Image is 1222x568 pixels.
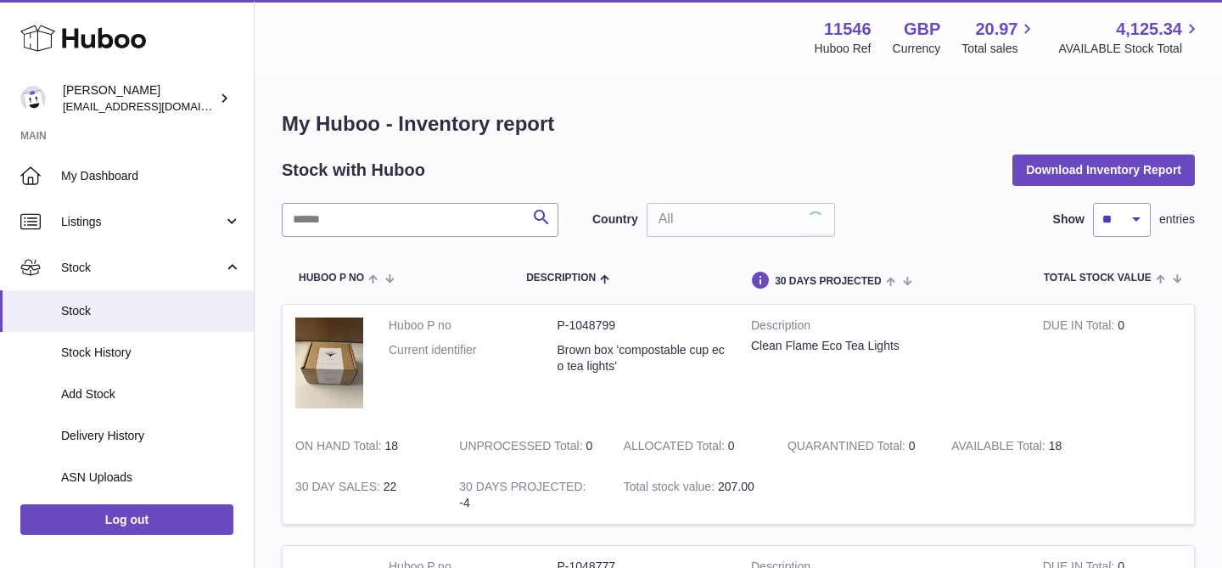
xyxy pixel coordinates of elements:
[295,318,363,408] img: product image
[61,303,241,319] span: Stock
[775,276,882,287] span: 30 DAYS PROJECTED
[283,466,446,524] td: 22
[61,260,223,276] span: Stock
[61,345,241,361] span: Stock History
[1159,211,1195,228] span: entries
[1053,211,1085,228] label: Show
[909,439,916,453] span: 0
[751,318,1017,338] strong: Description
[61,428,241,444] span: Delivery History
[20,504,233,535] a: Log out
[893,41,941,57] div: Currency
[815,41,872,57] div: Huboo Ref
[459,439,586,457] strong: UNPROCESSED Total
[611,425,775,467] td: 0
[1058,41,1202,57] span: AVAILABLE Stock Total
[282,110,1195,138] h1: My Huboo - Inventory report
[459,480,586,498] strong: 30 DAYS PROJECTED
[558,318,726,334] dd: P-1048799
[624,480,718,498] strong: Total stock value
[951,439,1048,457] strong: AVAILABLE Total
[624,439,728,457] strong: ALLOCATED Total
[295,439,385,457] strong: ON HAND Total
[446,425,610,467] td: 0
[1116,18,1182,41] span: 4,125.34
[961,41,1037,57] span: Total sales
[61,386,241,402] span: Add Stock
[718,480,754,493] span: 207.00
[975,18,1017,41] span: 20.97
[61,168,241,184] span: My Dashboard
[1044,273,1152,284] span: Total stock value
[20,86,46,111] img: Info@stpalo.com
[939,425,1102,467] td: 18
[788,439,909,457] strong: QUARANTINED Total
[961,18,1037,57] a: 20.97 Total sales
[1043,318,1118,336] strong: DUE IN Total
[446,466,610,524] td: -4
[63,99,249,113] span: [EMAIL_ADDRESS][DOMAIN_NAME]
[592,211,638,228] label: Country
[389,342,558,374] dt: Current identifier
[1030,305,1194,425] td: 0
[283,425,446,467] td: 18
[63,82,216,115] div: [PERSON_NAME]
[526,273,596,284] span: Description
[751,338,1017,354] div: Clean Flame Eco Tea Lights
[282,159,425,182] h2: Stock with Huboo
[295,480,384,498] strong: 30 DAY SALES
[558,342,726,374] dd: Brown box 'compostable cup eco tea lights'
[61,470,241,486] span: ASN Uploads
[824,18,872,41] strong: 11546
[61,214,223,230] span: Listings
[1058,18,1202,57] a: 4,125.34 AVAILABLE Stock Total
[389,318,558,334] dt: Huboo P no
[904,18,940,41] strong: GBP
[1012,155,1195,185] button: Download Inventory Report
[299,273,364,284] span: Huboo P no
